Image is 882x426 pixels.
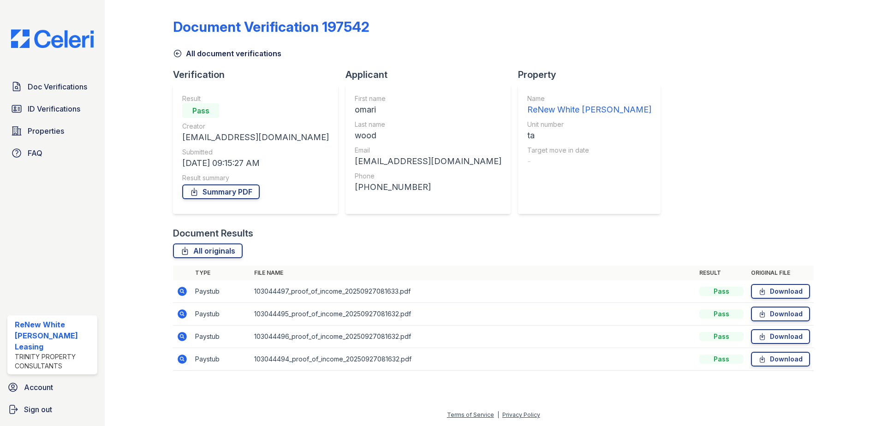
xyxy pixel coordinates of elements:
[355,129,501,142] div: wood
[518,68,668,81] div: Property
[7,144,97,162] a: FAQ
[24,404,52,415] span: Sign out
[699,309,744,319] div: Pass
[355,155,501,168] div: [EMAIL_ADDRESS][DOMAIN_NAME]
[751,307,810,321] a: Download
[699,287,744,296] div: Pass
[250,303,696,325] td: 103044495_proof_of_income_20250927081632.pdf
[355,120,501,129] div: Last name
[28,125,64,136] span: Properties
[191,325,250,348] td: Paystub
[751,284,810,299] a: Download
[843,389,873,417] iframe: chat widget
[497,411,499,418] div: |
[355,94,501,103] div: First name
[527,155,651,168] div: -
[527,94,651,103] div: Name
[447,411,494,418] a: Terms of Service
[355,146,501,155] div: Email
[15,352,94,371] div: Trinity Property Consultants
[182,122,329,131] div: Creator
[4,378,101,396] a: Account
[7,100,97,118] a: ID Verifications
[182,94,329,103] div: Result
[28,148,42,159] span: FAQ
[173,18,369,35] div: Document Verification 197542
[699,332,744,341] div: Pass
[191,348,250,371] td: Paystub
[191,266,250,280] th: Type
[355,103,501,116] div: omari
[182,148,329,157] div: Submitted
[751,329,810,344] a: Download
[747,266,814,280] th: Original file
[28,81,87,92] span: Doc Verifications
[250,325,696,348] td: 103044496_proof_of_income_20250927081632.pdf
[182,131,329,144] div: [EMAIL_ADDRESS][DOMAIN_NAME]
[527,146,651,155] div: Target move in date
[182,103,219,118] div: Pass
[527,120,651,129] div: Unit number
[15,319,94,352] div: ReNew White [PERSON_NAME] Leasing
[7,122,97,140] a: Properties
[173,48,281,59] a: All document verifications
[4,400,101,419] a: Sign out
[7,77,97,96] a: Doc Verifications
[4,30,101,48] img: CE_Logo_Blue-a8612792a0a2168367f1c8372b55b34899dd931a85d93a1a3d3e32e68fde9ad4.png
[191,303,250,325] td: Paystub
[346,68,518,81] div: Applicant
[182,184,260,199] a: Summary PDF
[24,382,53,393] span: Account
[250,280,696,303] td: 103044497_proof_of_income_20250927081633.pdf
[527,103,651,116] div: ReNew White [PERSON_NAME]
[527,129,651,142] div: ta
[250,348,696,371] td: 103044494_proof_of_income_20250927081632.pdf
[173,68,346,81] div: Verification
[696,266,747,280] th: Result
[250,266,696,280] th: File name
[28,103,80,114] span: ID Verifications
[173,243,243,258] a: All originals
[699,355,744,364] div: Pass
[751,352,810,367] a: Download
[191,280,250,303] td: Paystub
[355,181,501,194] div: [PHONE_NUMBER]
[182,157,329,170] div: [DATE] 09:15:27 AM
[527,94,651,116] a: Name ReNew White [PERSON_NAME]
[173,227,253,240] div: Document Results
[355,172,501,181] div: Phone
[182,173,329,183] div: Result summary
[502,411,540,418] a: Privacy Policy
